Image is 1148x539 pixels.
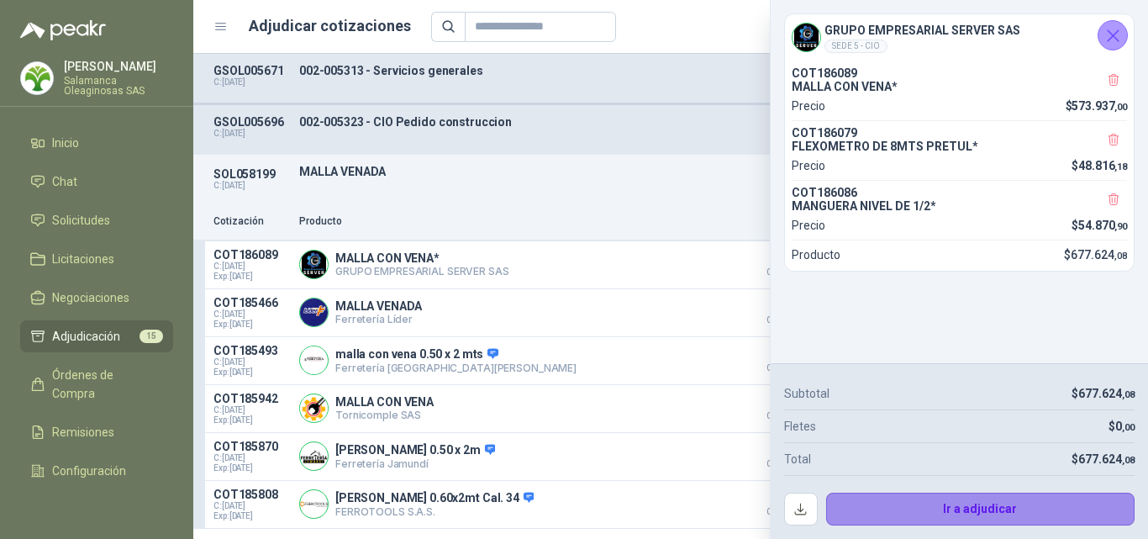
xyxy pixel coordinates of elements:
a: Remisiones [20,416,173,448]
span: 48.816 [1078,159,1127,172]
span: Exp: [DATE] [213,320,289,330]
a: Licitaciones [20,243,173,275]
span: Exp: [DATE] [213,272,289,282]
p: malla con vena 0.50 x 2 mts [335,347,577,362]
span: Exp: [DATE] [213,415,289,425]
span: C: [DATE] [213,501,289,511]
span: 0 [1115,420,1135,433]
p: GSOL005696 [213,115,289,129]
a: Adjudicación15 [20,320,173,352]
span: 54.870 [1078,219,1127,232]
span: Adjudicación [52,327,120,346]
a: Solicitudes [20,204,173,236]
p: $ 662.235 [741,344,825,373]
p: SOL058199 [213,167,289,181]
span: Crédito 30 días [741,316,825,325]
p: Cotización [213,214,289,230]
span: C: [DATE] [213,309,289,320]
p: $ 898.890 [741,488,825,516]
img: Company Logo [300,442,328,470]
span: 677.624 [1071,248,1127,262]
img: Company Logo [21,62,53,94]
p: [PERSON_NAME] 0.60x2mt Cal. 34 [335,491,534,506]
span: ,18 [1114,161,1127,172]
p: Ferretería [GEOGRAPHIC_DATA][PERSON_NAME] [335,362,577,374]
p: COT185493 [213,344,289,357]
span: C: [DATE] [213,453,289,463]
p: $ [1109,417,1135,436]
p: COT186089 [213,248,289,262]
span: Configuración [52,462,126,480]
span: ,00 [1114,102,1127,113]
span: Crédito 30 días [741,412,825,420]
a: Inicio [20,127,173,159]
a: Manuales y ayuda [20,494,173,526]
p: MALLA CON VENA [335,395,434,409]
p: FLEXOMETRO DE 8MTS PRETUL* [792,140,1127,153]
h1: Adjudicar cotizaciones [249,14,411,38]
p: MALLA CON VENA* [335,251,509,265]
img: Logo peakr [20,20,106,40]
span: Crédito 30 días [741,460,825,468]
p: COT185808 [213,488,289,501]
p: Precio [741,214,825,230]
p: $ 638.911 [741,296,825,325]
p: Producto [792,246,840,264]
p: $ 573.937 [741,248,825,277]
p: Precio [792,97,825,115]
a: Configuración [20,455,173,487]
span: C: [DATE] [213,405,289,415]
p: $ [1072,156,1127,175]
span: ,90 [1114,221,1127,232]
img: Company Logo [300,299,328,326]
p: GRUPO EMPRESARIAL SERVER SAS [335,265,509,277]
span: Crédito 30 días [741,508,825,516]
span: 677.624 [1078,387,1135,400]
p: [PERSON_NAME] [64,61,173,72]
p: MANGUERA NIVEL DE 1/2* [792,199,1127,213]
span: Solicitudes [52,211,110,230]
span: ,08 [1114,251,1127,262]
span: C: [DATE] [213,262,289,272]
p: MALLA VENADA [335,299,422,313]
p: $ [1064,246,1127,264]
span: Chat [52,172,77,191]
img: Company Logo [300,251,328,278]
p: COT186089 [792,66,1127,80]
p: [PERSON_NAME] 0.50 x 2m [335,443,495,458]
span: ,08 [1122,389,1135,400]
img: Company Logo [300,490,328,518]
p: Ferretería Jamundí [335,457,495,470]
a: Chat [20,166,173,198]
span: Crédito 30 días [741,364,825,373]
p: $ 833.000 [741,440,825,468]
p: COT186079 [792,126,1127,140]
p: $ [1072,384,1135,403]
img: Company Logo [300,394,328,422]
span: Exp: [DATE] [213,511,289,521]
span: Inicio [52,134,79,152]
span: Negociaciones [52,288,129,307]
span: C: [DATE] [213,357,289,367]
p: C: [DATE] [213,129,289,139]
p: Salamanca Oleaginosas SAS [64,76,173,96]
p: COT185466 [213,296,289,309]
p: 002-005313 - Servicios generales [299,64,886,77]
p: Ferretería Líder [335,313,422,325]
span: Exp: [DATE] [213,367,289,378]
a: Negociaciones [20,282,173,314]
span: Órdenes de Compra [52,366,157,403]
p: Precio [792,156,825,175]
p: C: [DATE] [213,181,289,191]
p: MALLA VENADA [299,165,886,178]
p: Total [784,450,811,468]
p: Fletes [784,417,816,436]
p: COT185870 [213,440,289,453]
p: MALLA CON VENA* [792,80,1127,93]
p: C: [DATE] [213,77,289,87]
p: $ 824.670 [741,392,825,420]
span: 573.937 [1072,99,1127,113]
span: Crédito 30 días [741,268,825,277]
span: ,08 [1122,455,1135,466]
p: Tornicomple SAS [335,409,434,421]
